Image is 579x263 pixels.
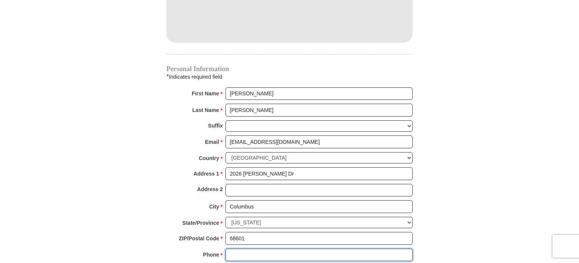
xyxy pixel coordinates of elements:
[192,88,219,99] strong: First Name
[197,184,223,195] strong: Address 2
[199,153,219,163] strong: Country
[194,168,219,179] strong: Address 1
[203,249,219,260] strong: Phone
[209,201,219,212] strong: City
[179,233,219,244] strong: ZIP/Postal Code
[166,72,413,82] div: Indicates required field
[208,120,223,131] strong: Suffix
[166,66,413,72] h4: Personal Information
[192,105,219,115] strong: Last Name
[205,137,219,147] strong: Email
[182,218,219,228] strong: State/Province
